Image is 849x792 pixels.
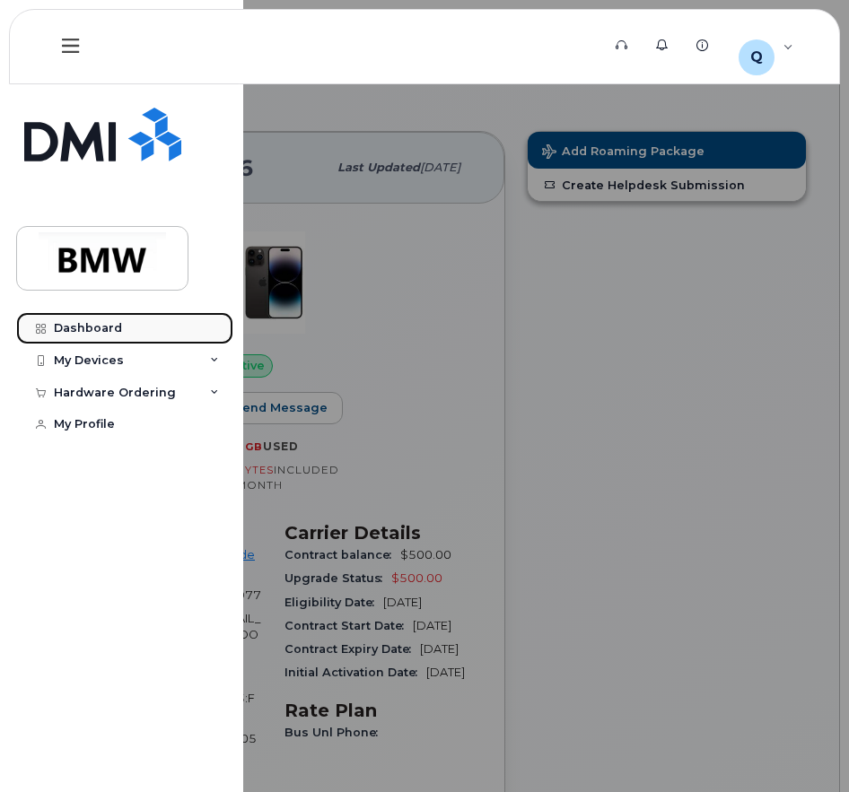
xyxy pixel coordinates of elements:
a: My Profile [16,408,233,440]
iframe: Messenger Launcher [771,714,836,779]
div: My Profile [54,417,115,431]
div: Hardware Ordering [54,386,176,400]
img: BMW Manufacturing Co LLC [33,232,171,284]
div: My Devices [54,353,124,368]
div: Dashboard [54,321,122,335]
img: Simplex My-Serve [24,108,181,161]
a: BMW Manufacturing Co LLC [16,226,188,291]
a: Dashboard [16,312,233,344]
